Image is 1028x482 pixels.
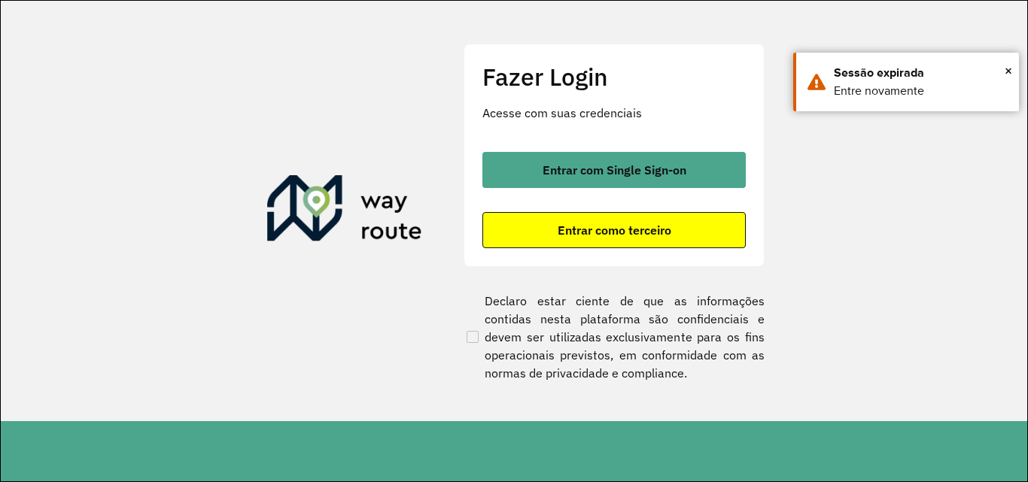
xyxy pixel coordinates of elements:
[464,292,765,382] label: Declaro estar ciente de que as informações contidas nesta plataforma são confidenciais e devem se...
[558,224,671,236] span: Entrar como terceiro
[267,175,422,247] img: Roteirizador AmbevTech
[1005,59,1012,82] button: Close
[834,64,1008,82] div: Sessão expirada
[482,212,746,248] button: button
[482,152,746,188] button: button
[482,104,746,122] p: Acesse com suas credenciais
[543,164,686,176] span: Entrar com Single Sign-on
[1005,59,1012,82] span: ×
[482,62,746,91] h2: Fazer Login
[834,82,1008,100] div: Entre novamente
